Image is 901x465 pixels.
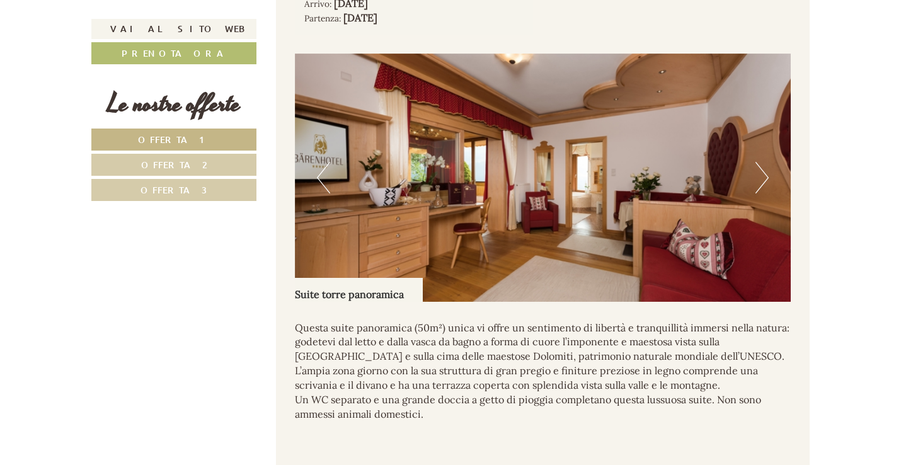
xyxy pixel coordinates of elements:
[295,278,423,302] div: Suite torre panoramica
[141,184,207,196] span: Offerta 3
[138,134,210,146] span: Offerta 1
[755,162,769,193] button: Next
[317,162,330,193] button: Previous
[141,159,207,171] span: Offerta 2
[91,42,256,64] a: Prenota ora
[295,321,791,422] p: Questa suite panoramica (50m²) unica vi offre un sentimento di libertà e tranquillità immersi nel...
[91,19,256,39] a: Vai al sito web
[295,54,791,302] img: image
[304,13,341,24] small: Partenza:
[343,11,377,24] b: [DATE]
[91,86,256,122] div: Le nostre offerte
